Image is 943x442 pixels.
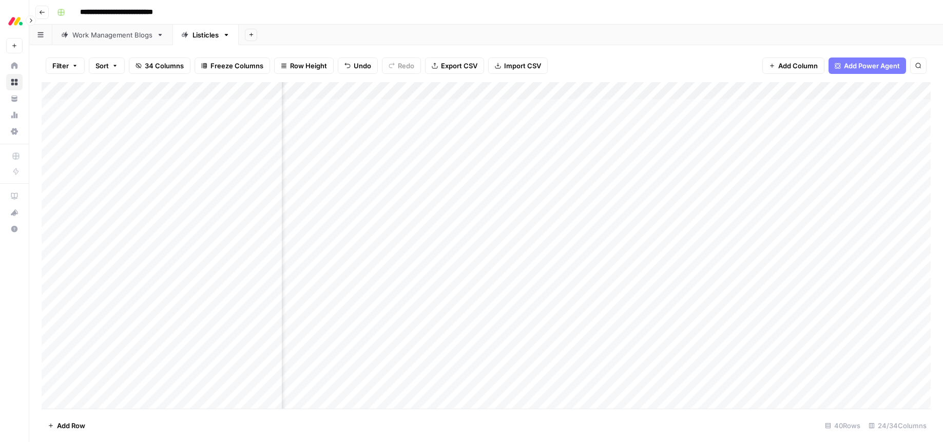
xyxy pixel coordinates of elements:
a: Usage [6,107,23,123]
span: Redo [398,61,414,71]
div: Work Management Blogs [72,30,152,40]
button: Sort [89,57,125,74]
button: Filter [46,57,85,74]
a: Home [6,57,23,74]
button: What's new? [6,204,23,221]
span: Row Height [290,61,327,71]
span: 34 Columns [145,61,184,71]
img: Monday.com Logo [6,12,25,30]
a: Listicles [172,25,239,45]
div: What's new? [7,205,22,220]
div: 24/34 Columns [864,417,931,434]
a: AirOps Academy [6,188,23,204]
button: Add Power Agent [829,57,906,74]
span: Export CSV [441,61,477,71]
span: Filter [52,61,69,71]
button: Export CSV [425,57,484,74]
button: Freeze Columns [195,57,270,74]
a: Browse [6,74,23,90]
button: Redo [382,57,421,74]
button: Undo [338,57,378,74]
button: Help + Support [6,221,23,237]
button: Workspace: Monday.com [6,8,23,34]
span: Add Column [778,61,818,71]
button: Add Row [42,417,91,434]
span: Freeze Columns [210,61,263,71]
span: Add Row [57,420,85,431]
button: Add Column [762,57,824,74]
a: Settings [6,123,23,140]
button: 34 Columns [129,57,190,74]
button: Import CSV [488,57,548,74]
button: Row Height [274,57,334,74]
span: Sort [95,61,109,71]
span: Import CSV [504,61,541,71]
span: Undo [354,61,371,71]
div: 40 Rows [821,417,864,434]
a: Your Data [6,90,23,107]
div: Listicles [193,30,219,40]
span: Add Power Agent [844,61,900,71]
a: Work Management Blogs [52,25,172,45]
